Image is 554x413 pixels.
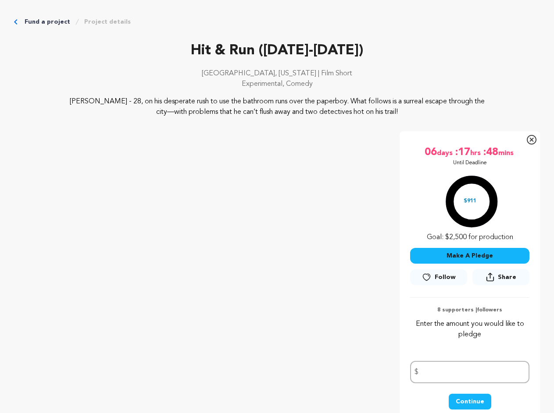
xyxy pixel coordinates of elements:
a: Follow [410,269,467,285]
p: 8 supporters | followers [410,307,529,314]
p: Experimental, Comedy [14,79,540,89]
span: days [437,145,454,159]
p: [GEOGRAPHIC_DATA], [US_STATE] | Film Short [14,68,540,79]
div: Breadcrumb [14,18,540,26]
span: Follow [435,273,456,282]
span: :17 [454,145,470,159]
span: Share [498,273,516,282]
button: Share [472,269,529,285]
span: :48 [483,145,498,159]
span: 06 [425,145,437,159]
button: Continue [449,394,491,409]
a: Project details [84,18,131,26]
a: Fund a project [25,18,70,26]
span: $ [415,367,418,378]
span: mins [498,145,515,159]
span: hrs [470,145,483,159]
p: Enter the amount you would like to pledge [410,319,529,340]
p: [PERSON_NAME] - 28, on his desperate rush to use the bathroom runs over the paperboy. What follow... [67,96,487,117]
p: Until Deadline [453,159,487,166]
p: Hit & Run ([DATE]-[DATE]) [14,40,540,61]
span: Share [472,269,529,289]
button: Make A Pledge [410,248,529,264]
